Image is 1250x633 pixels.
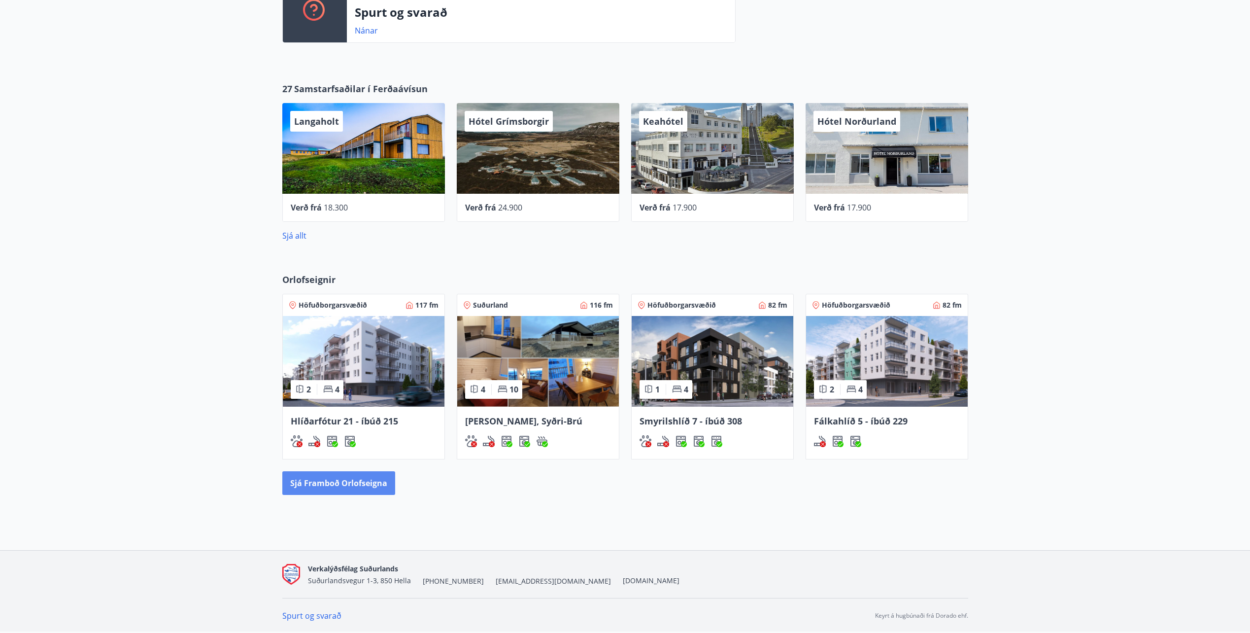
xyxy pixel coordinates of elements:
div: Þvottavél [693,435,705,447]
img: pxcaIm5dSOV3FS4whs1soiYWTwFQvksT25a9J10C.svg [640,435,651,447]
span: [EMAIL_ADDRESS][DOMAIN_NAME] [496,576,611,586]
div: Reykingar / Vape [814,435,826,447]
span: 1 [655,384,660,395]
span: 4 [481,384,485,395]
span: 4 [684,384,688,395]
span: 4 [335,384,339,395]
span: Langaholt [294,115,339,127]
span: Keahótel [643,115,683,127]
img: QNIUl6Cv9L9rHgMXwuzGLuiJOj7RKqxk9mBFPqjq.svg [814,435,826,447]
img: Dl16BY4EX9PAW649lg1C3oBuIaAsR6QVDQBO2cTm.svg [344,435,356,447]
span: Höfuðborgarsvæðið [299,300,367,310]
img: 7hj2GulIrg6h11dFIpsIzg8Ak2vZaScVwTihwv8g.svg [501,435,512,447]
div: Heitur pottur [536,435,548,447]
img: Paella dish [632,316,793,407]
img: h89QDIuHlAdpqTriuIvuEWkTH976fOgBEOOeu1mi.svg [536,435,548,447]
div: Uppþvottavél [326,435,338,447]
span: Verð frá [640,202,671,213]
span: Höfuðborgarsvæðið [647,300,716,310]
p: Spurt og svarað [355,4,727,21]
span: Smyrilshlíð 7 - íbúð 308 [640,415,742,427]
img: Dl16BY4EX9PAW649lg1C3oBuIaAsR6QVDQBO2cTm.svg [518,435,530,447]
div: Uppþvottavél [832,435,844,447]
span: [PERSON_NAME], Syðri-Brú [465,415,582,427]
span: 2 [306,384,311,395]
span: Orlofseignir [282,273,336,286]
div: Gæludýr [291,435,303,447]
img: Paella dish [457,316,619,407]
div: Reykingar / Vape [483,435,495,447]
span: 2 [830,384,834,395]
img: Dl16BY4EX9PAW649lg1C3oBuIaAsR6QVDQBO2cTm.svg [693,435,705,447]
img: QNIUl6Cv9L9rHgMXwuzGLuiJOj7RKqxk9mBFPqjq.svg [308,435,320,447]
span: Verð frá [814,202,845,213]
p: Keyrt á hugbúnaði frá Dorado ehf. [875,611,968,620]
span: Samstarfsaðilar í Ferðaávísun [294,82,428,95]
img: 7hj2GulIrg6h11dFIpsIzg8Ak2vZaScVwTihwv8g.svg [326,435,338,447]
span: Verkalýðsfélag Suðurlands [308,564,398,573]
img: QNIUl6Cv9L9rHgMXwuzGLuiJOj7RKqxk9mBFPqjq.svg [657,435,669,447]
span: 116 fm [590,300,613,310]
span: [PHONE_NUMBER] [423,576,484,586]
div: Reykingar / Vape [308,435,320,447]
a: Sjá allt [282,230,306,241]
img: Paella dish [806,316,968,407]
button: Sjá framboð orlofseigna [282,471,395,495]
span: 82 fm [943,300,962,310]
span: 82 fm [768,300,787,310]
span: Verð frá [291,202,322,213]
div: Gæludýr [465,435,477,447]
a: Nánar [355,25,378,36]
div: Uppþvottavél [675,435,687,447]
img: hddCLTAnxqFUMr1fxmbGG8zWilo2syolR0f9UjPn.svg [710,435,722,447]
span: Verð frá [465,202,496,213]
a: Spurt og svarað [282,610,341,621]
span: 17.900 [673,202,697,213]
span: Fálkahlíð 5 - íbúð 229 [814,415,908,427]
span: Hótel Grímsborgir [469,115,549,127]
span: Höfuðborgarsvæðið [822,300,890,310]
img: pxcaIm5dSOV3FS4whs1soiYWTwFQvksT25a9J10C.svg [291,435,303,447]
span: 4 [858,384,863,395]
div: Þvottavél [344,435,356,447]
span: Suðurland [473,300,508,310]
img: Q9do5ZaFAFhn9lajViqaa6OIrJ2A2A46lF7VsacK.png [282,564,300,585]
img: QNIUl6Cv9L9rHgMXwuzGLuiJOj7RKqxk9mBFPqjq.svg [483,435,495,447]
span: 117 fm [415,300,439,310]
div: Þvottavél [849,435,861,447]
span: 18.300 [324,202,348,213]
span: 24.900 [498,202,522,213]
div: Gæludýr [640,435,651,447]
div: Þvottavél [518,435,530,447]
a: [DOMAIN_NAME] [623,576,679,585]
span: Suðurlandsvegur 1-3, 850 Hella [308,576,411,585]
span: 27 [282,82,292,95]
img: 7hj2GulIrg6h11dFIpsIzg8Ak2vZaScVwTihwv8g.svg [675,435,687,447]
div: Þurrkari [710,435,722,447]
img: 7hj2GulIrg6h11dFIpsIzg8Ak2vZaScVwTihwv8g.svg [832,435,844,447]
span: 10 [509,384,518,395]
span: Hlíðarfótur 21 - íbúð 215 [291,415,398,427]
img: Paella dish [283,316,444,407]
span: 17.900 [847,202,871,213]
div: Uppþvottavél [501,435,512,447]
img: Dl16BY4EX9PAW649lg1C3oBuIaAsR6QVDQBO2cTm.svg [849,435,861,447]
div: Reykingar / Vape [657,435,669,447]
span: Hótel Norðurland [817,115,896,127]
img: pxcaIm5dSOV3FS4whs1soiYWTwFQvksT25a9J10C.svg [465,435,477,447]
